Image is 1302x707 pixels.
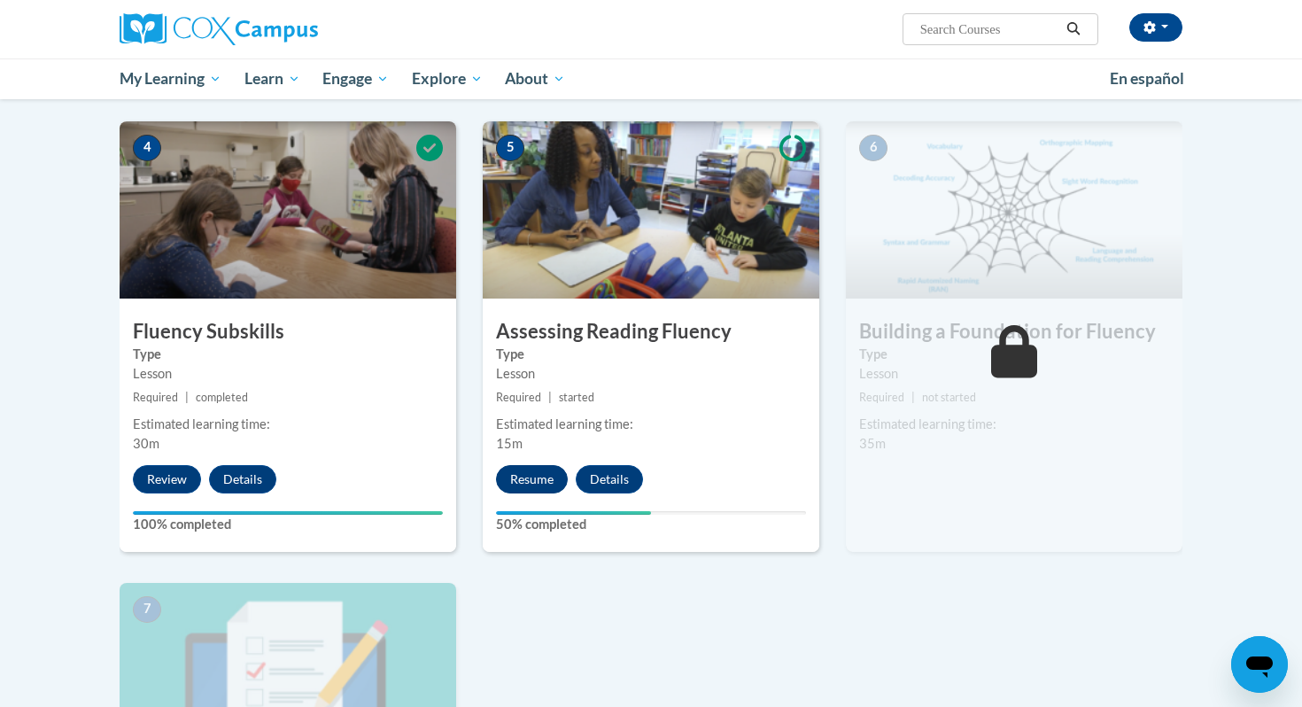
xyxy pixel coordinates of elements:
img: Course Image [483,121,819,299]
div: Estimated learning time: [859,415,1169,434]
label: 100% completed [133,515,443,534]
span: | [911,391,915,404]
a: My Learning [108,58,233,99]
span: En español [1110,69,1184,88]
span: Required [859,391,904,404]
span: 15m [496,436,523,451]
a: About [494,58,577,99]
img: Course Image [846,121,1182,299]
a: En español [1098,60,1196,97]
span: 6 [859,135,887,161]
button: Details [209,465,276,493]
a: Learn [233,58,312,99]
span: Required [133,391,178,404]
span: | [548,391,552,404]
span: 7 [133,596,161,623]
span: Explore [412,68,483,89]
span: 35m [859,436,886,451]
input: Search Courses [918,19,1060,40]
label: 50% completed [496,515,806,534]
span: started [559,391,594,404]
div: Main menu [93,58,1209,99]
h3: Building a Foundation for Fluency [846,318,1182,346]
button: Details [576,465,643,493]
button: Review [133,465,201,493]
div: Estimated learning time: [133,415,443,434]
span: 4 [133,135,161,161]
iframe: Button to launch messaging window [1231,636,1288,693]
span: 30m [133,436,159,451]
button: Search [1060,19,1087,40]
label: Type [859,345,1169,364]
div: Lesson [859,364,1169,384]
span: About [505,68,565,89]
h3: Fluency Subskills [120,318,456,346]
span: completed [196,391,248,404]
a: Cox Campus [120,13,456,45]
span: Required [496,391,541,404]
span: My Learning [120,68,221,89]
h3: Assessing Reading Fluency [483,318,819,346]
button: Resume [496,465,568,493]
label: Type [496,345,806,364]
label: Type [133,345,443,364]
span: Learn [244,68,300,89]
div: Lesson [496,364,806,384]
img: Cox Campus [120,13,318,45]
button: Account Settings [1129,13,1182,42]
a: Engage [311,58,400,99]
span: not started [922,391,976,404]
div: Your progress [496,511,651,515]
img: Course Image [120,121,456,299]
span: | [185,391,189,404]
a: Explore [400,58,494,99]
span: Engage [322,68,389,89]
span: 5 [496,135,524,161]
div: Estimated learning time: [496,415,806,434]
div: Lesson [133,364,443,384]
div: Your progress [133,511,443,515]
